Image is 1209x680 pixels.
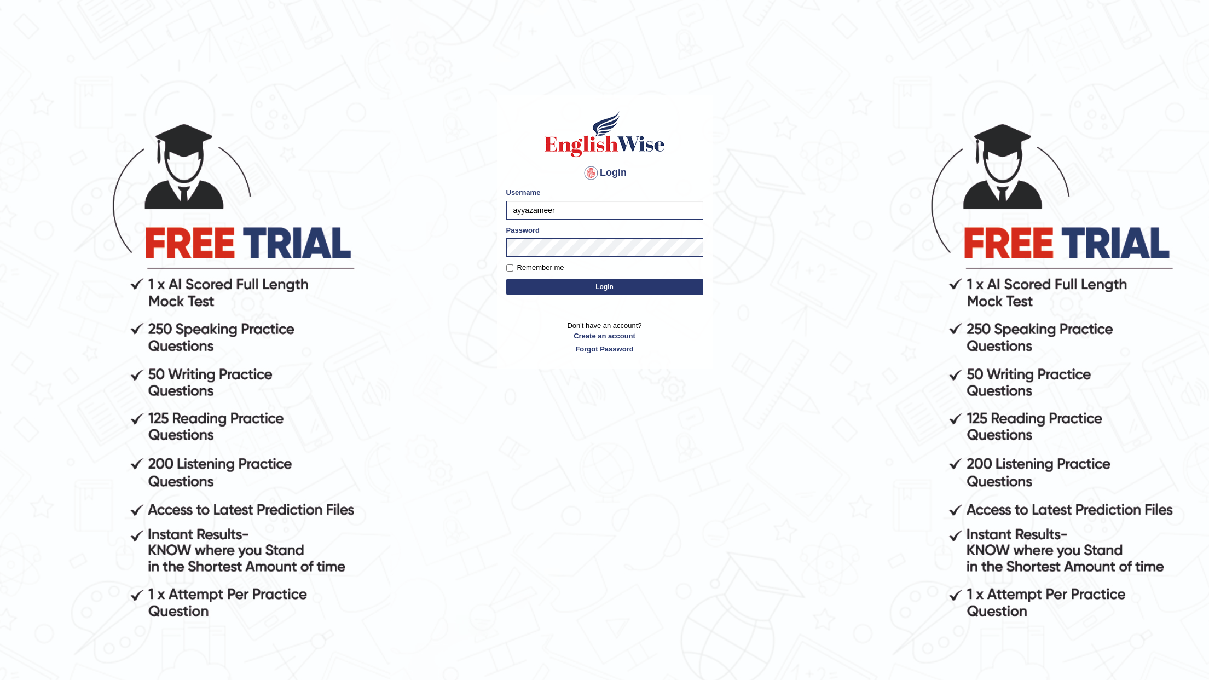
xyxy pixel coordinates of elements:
label: Password [506,225,540,235]
a: Create an account [506,331,703,341]
input: Remember me [506,264,513,272]
label: Remember me [506,262,564,273]
button: Login [506,279,703,295]
h4: Login [506,164,703,182]
p: Don't have an account? [506,320,703,354]
img: Logo of English Wise sign in for intelligent practice with AI [542,110,667,159]
a: Forgot Password [506,344,703,354]
label: Username [506,187,541,198]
